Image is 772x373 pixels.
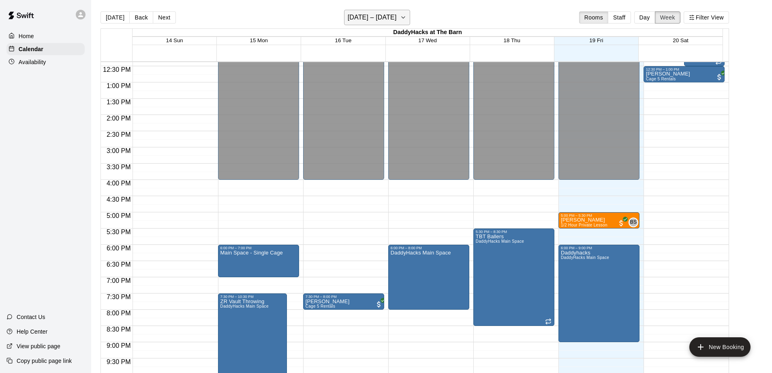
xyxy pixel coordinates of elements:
[418,37,437,43] button: 17 Wed
[220,295,256,299] div: 7:30 PM – 10:30 PM
[306,304,336,308] span: Cage 5 Rentals
[105,164,133,170] span: 3:30 PM
[504,37,520,43] button: 18 Thu
[17,328,47,336] p: Help Center
[133,29,723,37] div: DaddyHacks at The Barn
[250,37,268,43] button: 15 Mon
[630,218,637,226] span: BS
[6,30,85,42] a: Home
[655,11,680,24] button: Week
[589,37,603,43] button: 19 Fri
[646,77,676,81] span: Cage 5 Rentals
[17,357,72,365] p: Copy public page link
[558,245,639,342] div: 6:00 PM – 9:00 PM: Daddyhacks
[608,11,631,24] button: Staff
[632,218,638,227] span: Bradley Swyers
[105,82,133,89] span: 1:00 PM
[17,313,45,321] p: Contact Us
[629,218,638,227] div: Bradley Swyers
[646,67,681,71] div: 12:30 PM – 1:00 PM
[689,337,751,357] button: add
[303,293,384,310] div: 7:30 PM – 8:00 PM: Chris Wagner
[348,12,397,23] h6: [DATE] – [DATE]
[105,326,133,333] span: 8:30 PM
[579,11,608,24] button: Rooms
[105,342,133,349] span: 9:00 PM
[105,358,133,365] span: 9:30 PM
[561,223,607,227] span: 1/2 Hour Private Lesson
[644,66,725,82] div: 12:30 PM – 1:00 PM: Bryce Wagner
[105,212,133,219] span: 5:00 PM
[101,66,133,73] span: 12:30 PM
[129,11,153,24] button: Back
[101,11,130,24] button: [DATE]
[105,245,133,252] span: 6:00 PM
[17,342,60,350] p: View public page
[545,318,552,325] span: Recurring event
[105,261,133,268] span: 6:30 PM
[166,37,183,43] button: 14 Sun
[105,196,133,203] span: 4:30 PM
[617,219,625,227] span: All customers have paid
[634,11,655,24] button: Day
[476,230,509,234] div: 5:30 PM – 8:30 PM
[105,229,133,235] span: 5:30 PM
[335,37,352,43] button: 16 Tue
[105,293,133,300] span: 7:30 PM
[19,32,34,40] p: Home
[388,245,469,310] div: 6:00 PM – 8:00 PM: DaddyHacks Main Space
[561,213,594,218] div: 5:00 PM – 5:30 PM
[105,277,133,284] span: 7:00 PM
[153,11,175,24] button: Next
[105,180,133,187] span: 4:00 PM
[105,99,133,106] span: 1:30 PM
[220,246,254,250] div: 6:00 PM – 7:00 PM
[558,212,639,229] div: 5:00 PM – 5:30 PM: Bryce Wagner
[218,245,299,277] div: 6:00 PM – 7:00 PM: Main Space - Single Cage
[220,304,269,308] span: DaddyHacks Main Space
[19,45,43,53] p: Calendar
[105,147,133,154] span: 3:00 PM
[476,239,524,244] span: DaddyHacks Main Space
[19,58,46,66] p: Availability
[375,300,383,308] span: All customers have paid
[344,10,410,25] button: [DATE] – [DATE]
[684,11,729,24] button: Filter View
[306,295,339,299] div: 7:30 PM – 8:00 PM
[673,37,689,43] button: 20 Sat
[105,131,133,138] span: 2:30 PM
[473,229,554,326] div: 5:30 PM – 8:30 PM: TBT Ballers
[6,56,85,68] a: Availability
[105,310,133,317] span: 8:00 PM
[715,73,723,81] span: All customers have paid
[561,255,609,260] span: DaddyHacks Main Space
[105,115,133,122] span: 2:00 PM
[561,246,594,250] div: 6:00 PM – 9:00 PM
[6,43,85,55] a: Calendar
[391,246,424,250] div: 6:00 PM – 8:00 PM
